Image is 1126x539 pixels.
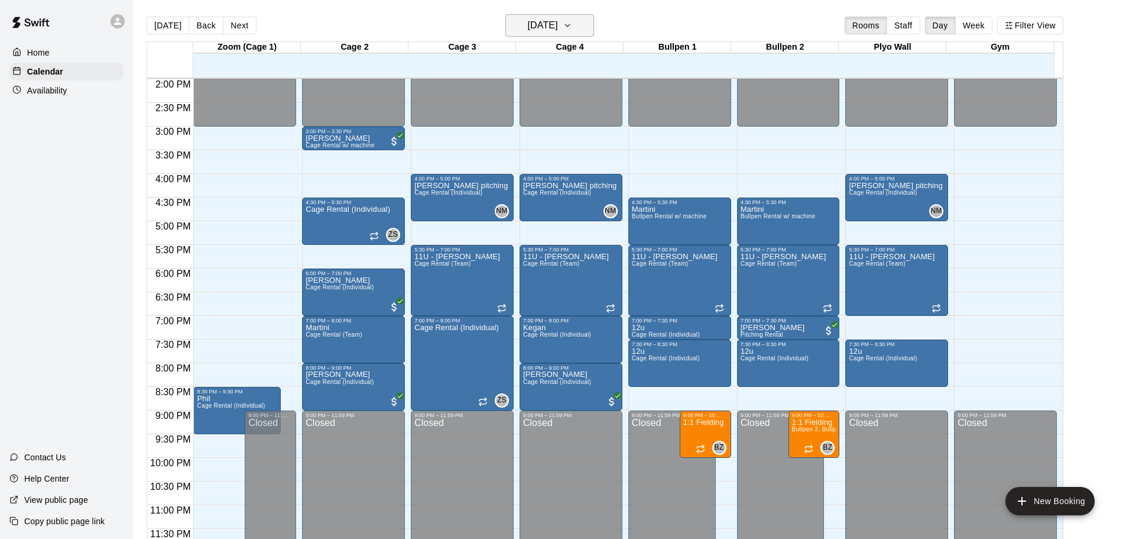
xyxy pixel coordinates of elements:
div: 7:00 PM – 9:00 PM [414,318,510,324]
span: Cage Rental (Team) [849,260,905,267]
span: 4:30 PM [152,198,194,208]
div: 4:30 PM – 5:30 PM: Martini [628,198,731,245]
div: Zoom (Cage 1) [193,42,301,53]
div: 4:30 PM – 5:30 PM [741,199,836,205]
span: 9:30 PM [152,434,194,444]
div: Cage 4 [516,42,624,53]
div: 4:30 PM – 5:30 PM [306,199,401,205]
span: 10:00 PM [147,458,193,468]
span: Recurring event [369,231,379,241]
p: View public page [24,494,88,506]
div: 4:30 PM – 5:30 PM: Martini [737,198,840,245]
span: 11:30 PM [147,529,193,539]
span: All customers have paid [388,135,400,147]
div: 4:00 PM – 5:00 PM: Nikki pitching [845,174,948,221]
div: 9:00 PM – 10:00 PM: 1:1 Fielding [680,411,731,458]
span: Recurring event [497,304,507,313]
span: All customers have paid [388,301,400,313]
div: 4:00 PM – 5:00 PM: Nikki pitching [411,174,514,221]
button: Next [223,17,256,34]
div: 5:30 PM – 7:00 PM: 11U - Smith [411,245,514,316]
span: All customers have paid [388,396,400,408]
span: Zack Santoro [391,228,400,242]
span: 8:00 PM [152,363,194,373]
div: 4:00 PM – 5:00 PM [849,176,945,182]
div: 4:00 PM – 5:00 PM [523,176,619,182]
div: 8:00 PM – 9:00 PM [523,365,619,371]
button: Filter View [997,17,1063,34]
div: 9:00 PM – 11:59 PM [523,412,619,418]
p: Availability [27,85,67,96]
span: Cage Rental (Team) [414,260,470,267]
span: Recurring event [932,304,941,313]
div: 8:30 PM – 9:30 PM: Phil [193,387,281,434]
span: Recurring event [478,397,488,406]
span: 2:30 PM [152,103,194,113]
div: 7:30 PM – 8:30 PM: 12u [737,340,840,387]
span: Nikki Michalowski [608,204,618,218]
div: 7:00 PM – 7:30 PM [741,318,836,324]
div: 5:30 PM – 7:00 PM: 11U - Smith [520,245,622,316]
span: ZS [388,229,398,241]
div: 7:00 PM – 7:30 PM: Tyre Williams [737,316,840,340]
span: 5:30 PM [152,245,194,255]
div: Availability [9,82,124,99]
div: Nikki Michalowski [495,204,509,218]
div: 5:30 PM – 7:00 PM [741,247,836,253]
div: 8:00 PM – 9:00 PM [306,365,401,371]
a: Calendar [9,63,124,80]
div: 9:00 PM – 11:59 PM [306,412,401,418]
div: 7:00 PM – 8:00 PM: Kegan [520,316,622,363]
span: Nikki Michalowski [934,204,943,218]
span: BZ [715,442,724,454]
span: NM [605,205,616,217]
p: Help Center [24,473,69,485]
div: 7:30 PM – 8:30 PM [632,341,728,347]
span: Cage Rental (Individual) [741,355,809,362]
div: Nikki Michalowski [603,204,618,218]
button: [DATE] [505,14,594,37]
p: Calendar [27,66,63,78]
div: Plyo Wall [839,42,946,53]
div: 7:30 PM – 8:30 PM [741,341,836,347]
span: BZ [823,442,832,454]
button: Back [189,17,223,34]
div: 3:00 PM – 3:30 PM: Preston Connors [302,127,405,150]
div: 7:30 PM – 8:30 PM: 12u [845,340,948,387]
span: 2:00 PM [152,79,194,89]
button: Rooms [845,17,887,34]
div: 5:30 PM – 7:00 PM [414,247,510,253]
span: 5:00 PM [152,221,194,231]
span: Cage Rental (Individual) [306,379,374,385]
div: 5:30 PM – 7:00 PM: 11U - Smith [845,245,948,316]
span: Big Zoom [825,441,835,455]
div: 5:30 PM – 7:00 PM [523,247,619,253]
span: Zack Santoro [499,393,509,408]
span: All customers have paid [606,396,618,408]
div: 9:00 PM – 10:00 PM [792,412,836,418]
span: Cage Rental (Individual) [849,189,917,196]
div: 7:00 PM – 7:30 PM [632,318,728,324]
span: Cage Rental (Individual) [523,331,591,338]
span: NM [496,205,507,217]
span: Cage Rental (Individual) [523,379,591,385]
span: ZS [497,395,507,406]
p: Contact Us [24,451,66,463]
span: Cage Rental (Individual) [414,189,482,196]
div: 4:00 PM – 5:00 PM [414,176,510,182]
div: Cage 3 [408,42,516,53]
span: NM [931,205,942,217]
button: [DATE] [147,17,189,34]
div: 9:00 PM – 11:59 PM [958,412,1053,418]
span: Pitching Rental [741,331,783,338]
span: Big Zoom [717,441,726,455]
div: 7:00 PM – 9:00 PM: Cage Rental (Individual) [411,316,514,411]
a: Home [9,44,124,62]
button: Week [955,17,992,34]
div: 9:00 PM – 10:00 PM: 1:1 Fielding [788,411,840,458]
span: 3:00 PM [152,127,194,137]
span: 6:30 PM [152,292,194,302]
span: Bullpen Rental w/ machine [741,213,816,220]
